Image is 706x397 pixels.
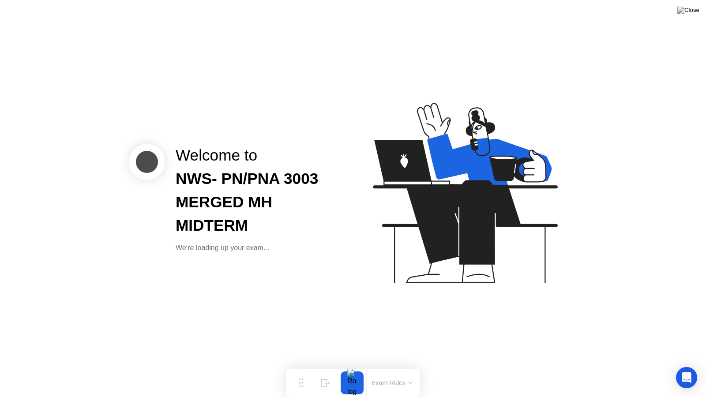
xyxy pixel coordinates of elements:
[176,144,339,167] div: Welcome to
[369,379,416,387] button: Exam Rules
[676,367,697,388] div: Open Intercom Messenger
[176,167,339,237] div: NWS- PN/PNA 3003 MERGED MH MIDTERM
[677,7,699,14] img: Close
[176,243,339,253] div: We’re loading up your exam...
